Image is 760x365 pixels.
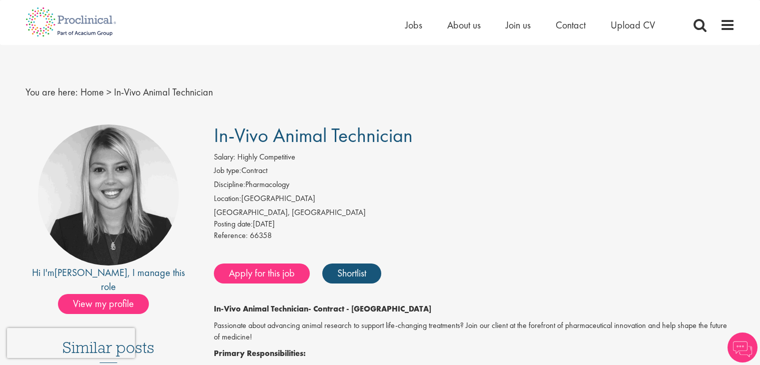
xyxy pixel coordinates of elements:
[214,218,253,229] span: Posting date:
[114,85,213,98] span: In-Vivo Animal Technician
[214,122,413,148] span: In-Vivo Animal Technician
[38,124,179,265] img: imeage of recruiter Janelle Jones
[556,18,586,31] a: Contact
[308,303,431,314] strong: - Contract - [GEOGRAPHIC_DATA]
[214,348,306,358] strong: Primary Responsibilities:
[106,85,111,98] span: >
[728,332,758,362] img: Chatbot
[214,207,735,218] div: [GEOGRAPHIC_DATA], [GEOGRAPHIC_DATA]
[506,18,531,31] a: Join us
[58,296,159,309] a: View my profile
[214,193,241,204] label: Location:
[447,18,481,31] a: About us
[250,230,272,240] span: 66358
[214,179,735,193] li: Pharmacology
[54,266,127,279] a: [PERSON_NAME]
[322,263,381,283] a: Shortlist
[237,151,295,162] span: Highly Competitive
[214,303,308,314] strong: In-Vivo Animal Technician
[25,265,192,294] div: Hi I'm , I manage this role
[611,18,655,31] a: Upload CV
[25,85,78,98] span: You are here:
[214,263,310,283] a: Apply for this job
[7,328,135,358] iframe: reCAPTCHA
[58,294,149,314] span: View my profile
[214,165,241,176] label: Job type:
[214,151,235,163] label: Salary:
[214,179,245,190] label: Discipline:
[214,193,735,207] li: [GEOGRAPHIC_DATA]
[214,218,735,230] div: [DATE]
[80,85,104,98] a: breadcrumb link
[214,165,735,179] li: Contract
[214,320,735,343] p: Passionate about advancing animal research to support life-changing treatments? Join our client a...
[405,18,422,31] a: Jobs
[214,230,248,241] label: Reference:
